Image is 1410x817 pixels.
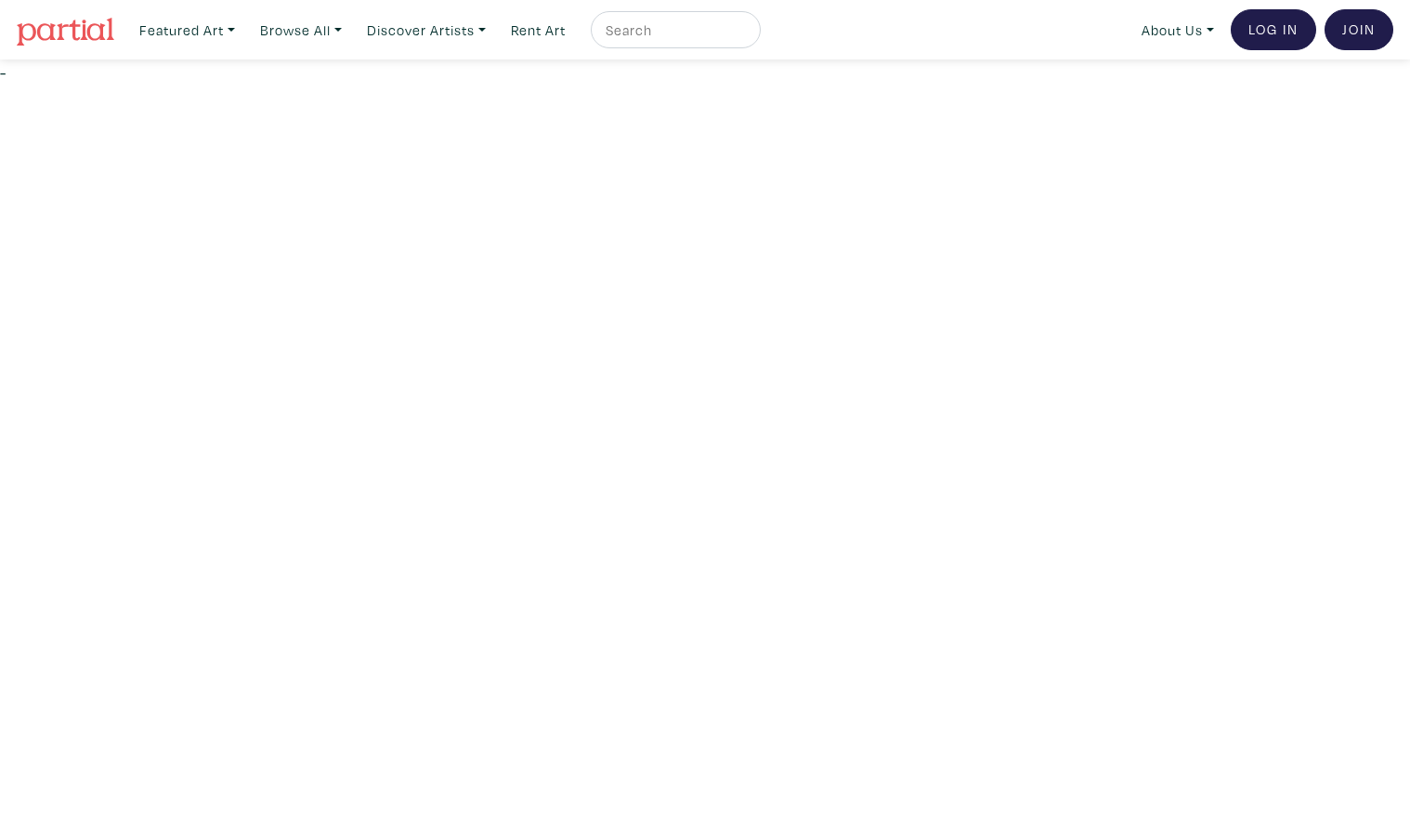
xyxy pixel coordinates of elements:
a: Join [1325,9,1393,50]
a: Browse All [252,11,350,49]
a: About Us [1133,11,1222,49]
a: Discover Artists [359,11,494,49]
a: Rent Art [503,11,574,49]
input: Search [604,19,743,42]
a: Featured Art [131,11,243,49]
a: Log In [1231,9,1316,50]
